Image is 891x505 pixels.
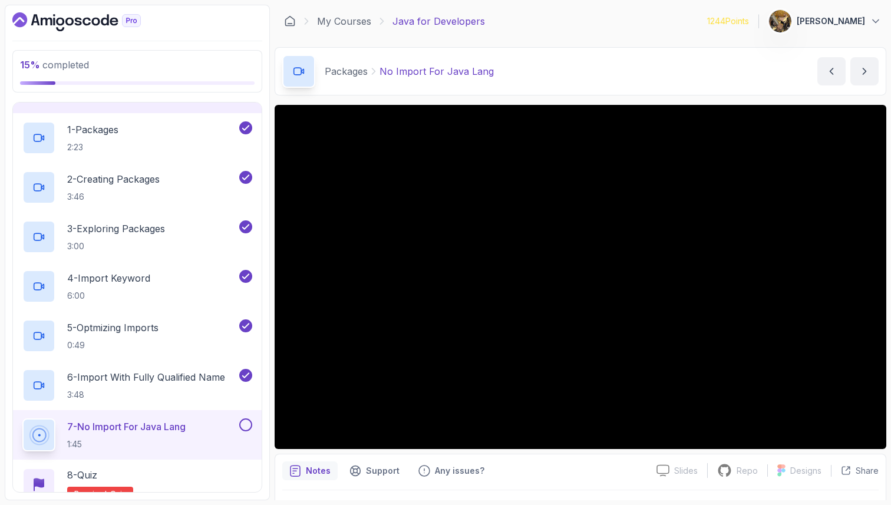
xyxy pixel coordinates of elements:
p: 0:49 [67,339,159,351]
a: Dashboard [12,12,168,31]
a: My Courses [317,14,371,28]
p: Packages [325,64,368,78]
p: Any issues? [435,465,484,477]
p: 5 - Optmizing Imports [67,321,159,335]
p: 6 - Import With Fully Qualified Name [67,370,225,384]
button: 1-Packages2:23 [22,121,252,154]
button: 7-No Import For Java Lang1:45 [22,418,252,451]
button: 2-Creating Packages3:46 [22,171,252,204]
p: 1:45 [67,438,186,450]
p: Slides [674,465,698,477]
button: 5-Optmizing Imports0:49 [22,319,252,352]
button: Support button [342,461,407,480]
p: Notes [306,465,331,477]
img: user profile image [769,10,791,32]
span: 15 % [20,59,40,71]
button: 6-Import With Fully Qualified Name3:48 [22,369,252,402]
p: No Import For Java Lang [379,64,494,78]
button: previous content [817,57,846,85]
p: 2 - Creating Packages [67,172,160,186]
span: Required- [74,489,110,499]
p: 8 - Quiz [67,468,97,482]
p: 3:46 [67,191,160,203]
button: 4-Import Keyword6:00 [22,270,252,303]
p: Designs [790,465,821,477]
button: 3-Exploring Packages3:00 [22,220,252,253]
p: 2:23 [67,141,118,153]
button: 8-QuizRequired-quiz [22,468,252,501]
button: Share [831,465,879,477]
p: [PERSON_NAME] [797,15,865,27]
iframe: 7 - No Import for java lang [275,105,886,449]
a: Dashboard [284,15,296,27]
p: 7 - No Import For Java Lang [67,420,186,434]
button: notes button [282,461,338,480]
p: 3:00 [67,240,165,252]
p: Share [856,465,879,477]
p: 1 - Packages [67,123,118,137]
p: 3:48 [67,389,225,401]
p: 6:00 [67,290,150,302]
p: 1244 Points [707,15,749,27]
p: 3 - Exploring Packages [67,222,165,236]
p: Java for Developers [392,14,485,28]
p: 4 - Import Keyword [67,271,150,285]
button: Feedback button [411,461,491,480]
p: Repo [737,465,758,477]
span: quiz [110,489,126,499]
span: completed [20,59,89,71]
button: next content [850,57,879,85]
button: user profile image[PERSON_NAME] [768,9,882,33]
p: Support [366,465,400,477]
